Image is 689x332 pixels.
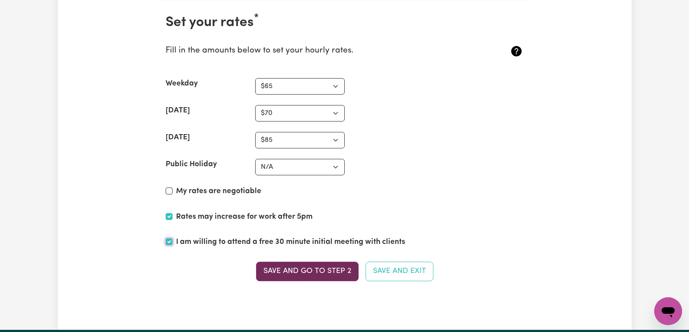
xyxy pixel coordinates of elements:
p: Fill in the amounts below to set your hourly rates. [166,45,464,57]
label: Rates may increase for work after 5pm [176,211,313,223]
label: I am willing to attend a free 30 minute initial meeting with clients [176,237,405,248]
iframe: Button to launch messaging window [654,297,682,325]
h2: Set your rates [166,14,524,31]
label: Public Holiday [166,159,217,170]
label: Weekday [166,78,198,89]
label: [DATE] [166,132,190,143]
button: Save and go to Step 2 [256,262,359,281]
label: [DATE] [166,105,190,116]
button: Save and Exit [366,262,433,281]
label: My rates are negotiable [176,186,261,197]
